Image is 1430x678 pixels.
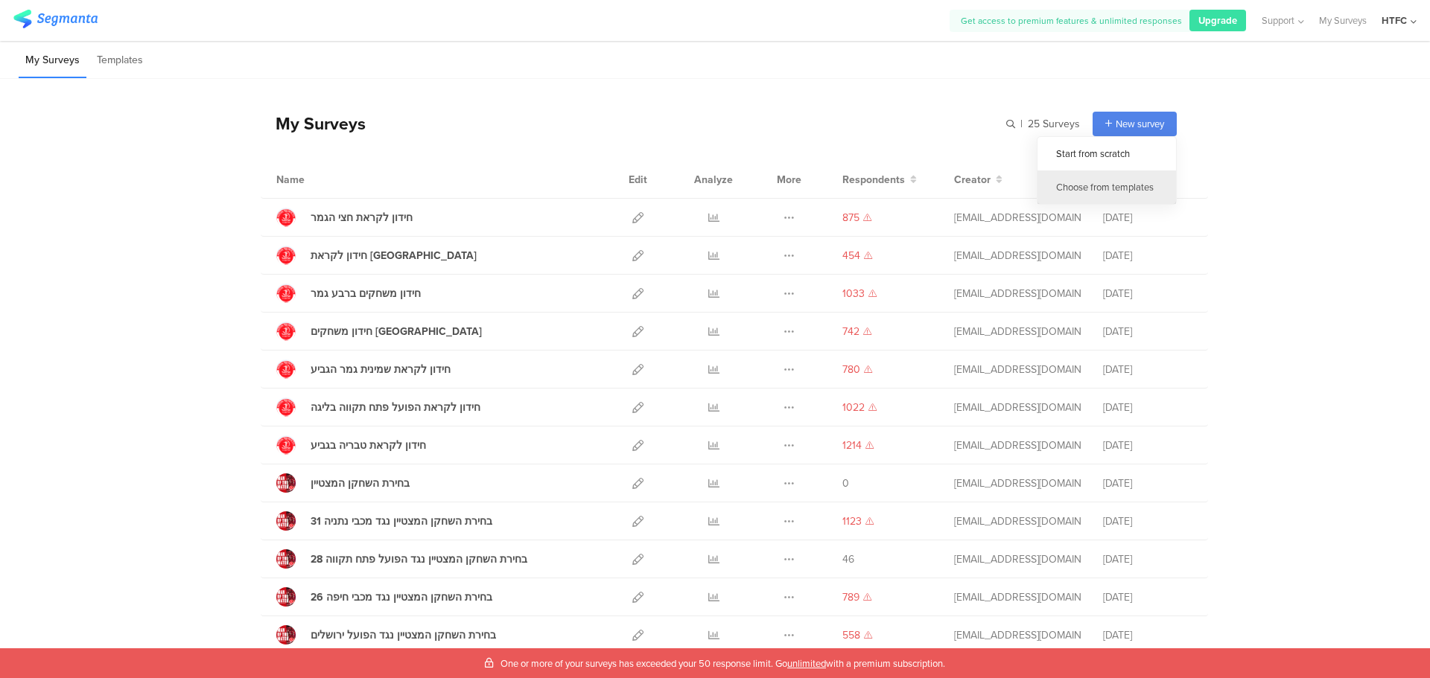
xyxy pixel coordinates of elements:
a: בחירת השחקן המצטיין [276,473,410,493]
span: unlimited [787,656,826,671]
div: ortal@htafc.co.il [954,286,1081,301]
div: [DATE] [1103,362,1192,377]
a: חידון לקראת טבריה בגביע [276,435,426,455]
span: 25 Surveys [1028,116,1080,132]
div: חידון לקראת חצי הגמר [311,210,413,226]
div: [DATE] [1103,551,1192,567]
span: 1033 [842,286,865,301]
div: ortal@htafc.co.il [954,476,1081,491]
div: ortal@htafc.co.il [954,324,1081,339]
div: [DATE] [1103,286,1192,301]
a: חידון לקראת [GEOGRAPHIC_DATA] [276,246,477,265]
div: חידון משחקים ברמת גן [311,324,482,339]
div: Choose from templates [1037,170,1176,204]
img: segmanta logo [13,10,98,28]
div: ortal@htafc.co.il [954,627,1081,643]
span: 0 [842,476,849,491]
div: More [773,161,805,198]
div: Edit [622,161,654,198]
span: 780 [842,362,860,377]
div: ortal@htafc.co.il [954,438,1081,453]
div: ortal@htafc.co.il [954,210,1081,226]
span: Creator [954,172,991,188]
div: ortal@htafc.co.il [954,248,1081,263]
li: Templates [90,43,150,78]
div: חידון לקראת הפועל פתח תקווה בליגה [311,400,480,415]
div: Start from scratch [1037,137,1176,170]
div: [DATE] [1103,324,1192,339]
div: [DATE] [1103,210,1192,226]
button: Creator [954,172,1002,188]
div: [DATE] [1103,438,1192,453]
div: ortal@htafc.co.il [954,589,1081,605]
div: בחירת השחקן המצטיין [311,476,410,491]
div: [DATE] [1103,400,1192,415]
span: 789 [842,589,859,605]
a: בחירת השחקן המצטיין נגד מכבי נתניה 31 [276,511,492,531]
span: 1214 [842,438,862,453]
div: [DATE] [1103,589,1192,605]
li: My Surveys [19,43,86,78]
a: בחירת השחקן המצטיין נגד מכבי חיפה 26 [276,587,492,607]
span: New survey [1116,117,1164,131]
span: 742 [842,324,859,339]
div: בחירת השחקן המצטיין נגד הפועל ירושלים [311,627,496,643]
a: חידון משחקים [GEOGRAPHIC_DATA] [276,322,482,341]
a: חידון לקראת שמינית גמר הגביע [276,359,451,379]
span: Upgrade [1198,13,1237,28]
a: בחירת השחקן המצטיין נגד הפועל ירושלים [276,625,496,645]
div: ortal@htafc.co.il [954,551,1081,567]
span: | [1018,116,1025,132]
div: חידון לקראת בני יהודה [311,248,477,263]
a: חידון לקראת הפועל פתח תקווה בליגה [276,397,480,417]
div: חידון משחקים ברבע גמר [311,286,421,301]
div: בחירת השחקן המצטיין נגד מכבי נתניה 31 [311,514,492,529]
span: Respondents [842,172,905,188]
div: בחירת השחקן המצטיין נגד הפועל פתח תקווה 28 [311,551,527,567]
span: 558 [842,627,860,643]
span: 875 [842,210,859,226]
div: [DATE] [1103,627,1192,643]
div: My Surveys [261,111,366,136]
div: ortal@htafc.co.il [954,514,1081,529]
span: One or more of your surveys has exceeded your 50 response limit. Go with a premium subscription. [500,656,945,671]
button: Respondents [842,172,917,188]
div: בחירת השחקן המצטיין נגד מכבי חיפה 26 [311,589,492,605]
span: Get access to premium features & unlimited responses [961,14,1182,28]
div: ortal@htafc.co.il [954,400,1081,415]
a: חידון משחקים ברבע גמר [276,284,421,303]
span: Support [1262,13,1294,28]
div: Name [276,172,366,188]
span: 1022 [842,400,865,415]
a: בחירת השחקן המצטיין נגד הפועל פתח תקווה 28 [276,549,527,569]
a: חידון לקראת חצי הגמר [276,208,413,227]
div: חידון לקראת טבריה בגביע [311,438,426,453]
div: [DATE] [1103,248,1192,263]
span: 46 [842,551,854,567]
span: 1123 [842,514,862,529]
div: ortal@htafc.co.il [954,362,1081,377]
div: חידון לקראת שמינית גמר הגביע [311,362,451,377]
div: [DATE] [1103,476,1192,491]
div: [DATE] [1103,514,1192,529]
div: HTFC [1382,13,1407,28]
span: 454 [842,248,860,263]
div: Analyze [691,161,736,198]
